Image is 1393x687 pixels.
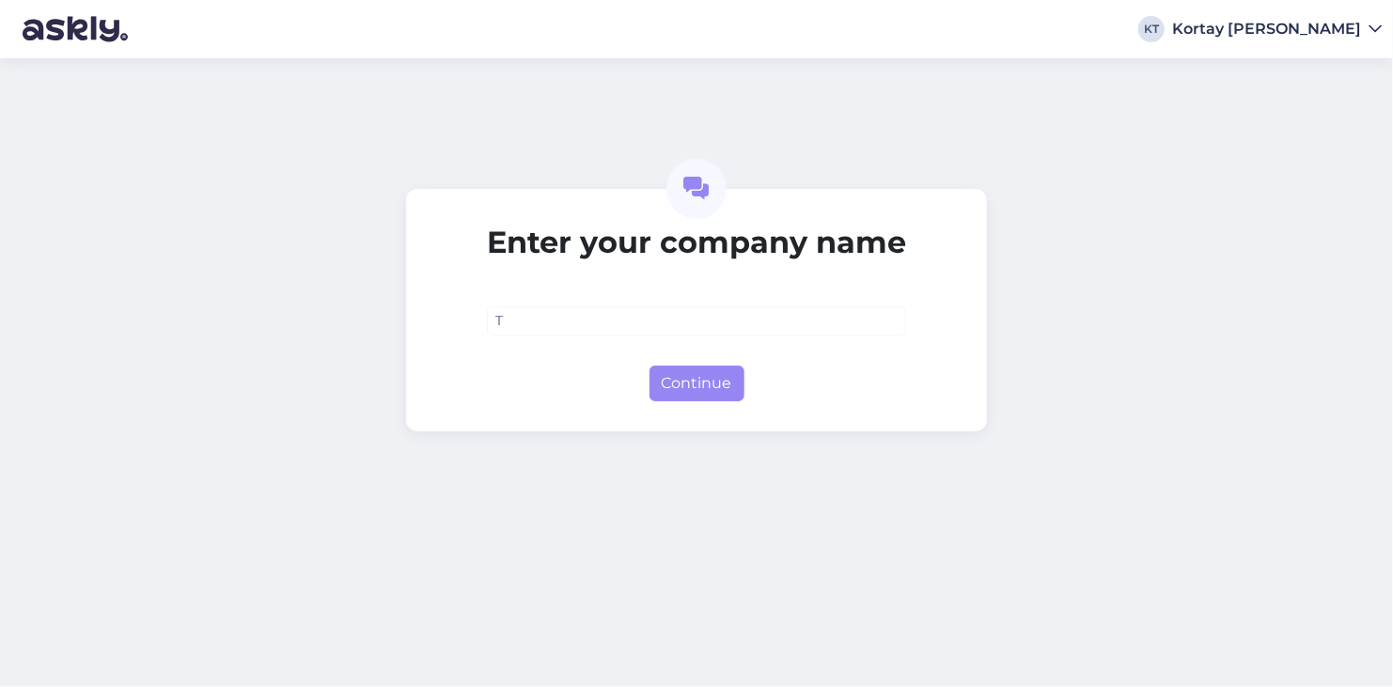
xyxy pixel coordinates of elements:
[1138,16,1165,42] div: KT
[487,225,906,260] h2: Enter your company name
[1172,22,1382,37] a: Kortay [PERSON_NAME]
[1172,22,1361,37] div: Kortay [PERSON_NAME]
[487,306,906,336] input: ABC Corporation
[650,366,744,401] button: Continue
